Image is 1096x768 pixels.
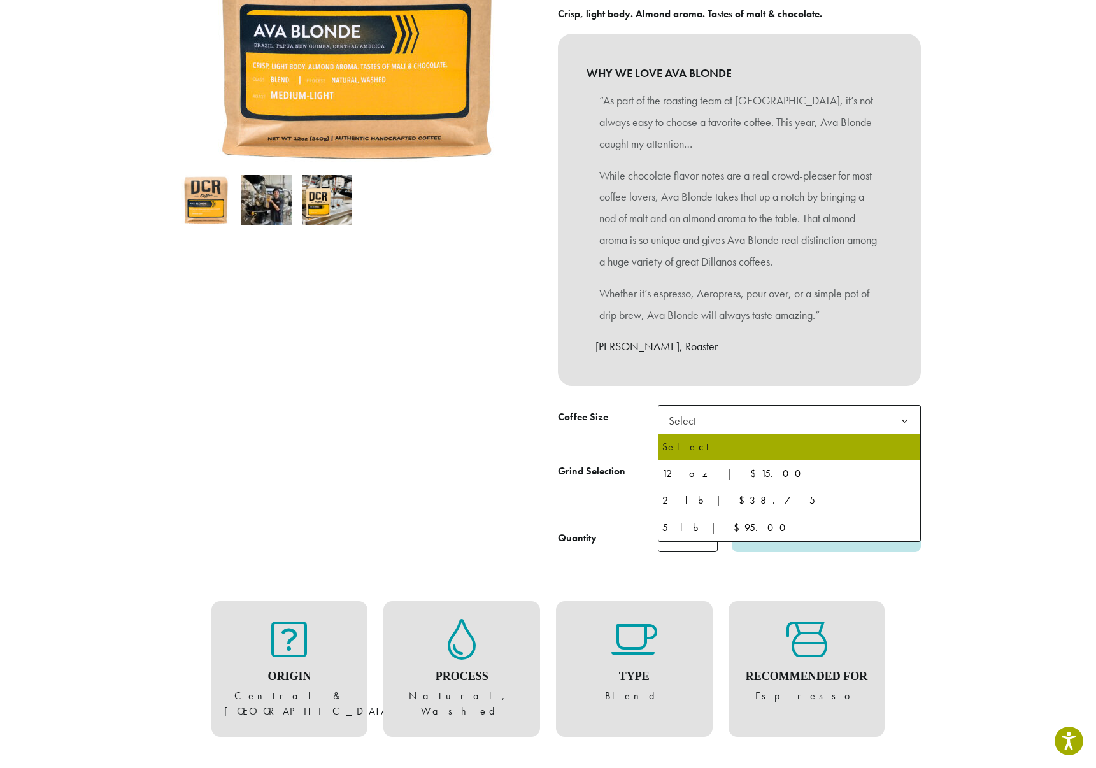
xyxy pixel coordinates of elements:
[181,175,231,225] img: Ava Blonde
[224,670,355,684] h4: Origin
[558,462,658,481] label: Grind Selection
[741,670,872,684] h4: Recommended For
[599,165,879,273] p: While chocolate flavor notes are a real crowd-pleaser for most coffee lovers, Ava Blonde takes th...
[664,408,709,433] span: Select
[599,283,879,326] p: Whether it’s espresso, Aeropress, pour over, or a simple pot of drip brew, Ava Blonde will always...
[396,670,527,684] h4: Process
[569,619,700,704] figure: Blend
[662,518,916,537] div: 5 lb | $95.00
[224,619,355,720] figure: Central & [GEOGRAPHIC_DATA]
[658,405,921,436] span: Select
[241,175,292,225] img: Ava Blonde - Image 2
[396,619,527,720] figure: Natural, Washed
[599,90,879,154] p: “As part of the roasting team at [GEOGRAPHIC_DATA], it’s not always easy to choose a favorite cof...
[558,530,597,546] div: Quantity
[587,62,892,84] b: WHY WE LOVE AVA BLONDE
[302,175,352,225] img: Ava Blonde - Image 3
[662,464,916,483] div: 12 oz | $15.00
[587,336,892,357] p: – [PERSON_NAME], Roaster
[558,7,822,20] b: Crisp, light body. Almond aroma. Tastes of malt & chocolate.
[662,491,916,510] div: 2 lb | $38.75
[741,619,872,704] figure: Espresso
[558,408,658,427] label: Coffee Size
[658,434,920,460] li: Select
[569,670,700,684] h4: Type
